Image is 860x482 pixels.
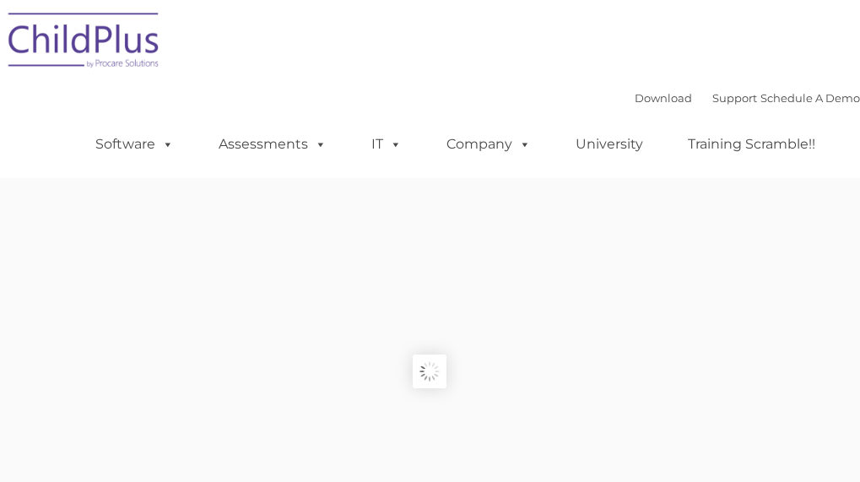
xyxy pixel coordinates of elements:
a: Company [430,127,548,161]
a: Software [78,127,191,161]
a: Support [712,91,757,105]
a: Training Scramble!! [671,127,832,161]
a: Assessments [202,127,343,161]
a: Schedule A Demo [760,91,860,105]
a: Download [635,91,692,105]
a: University [559,127,660,161]
font: | [635,91,860,105]
a: IT [354,127,419,161]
